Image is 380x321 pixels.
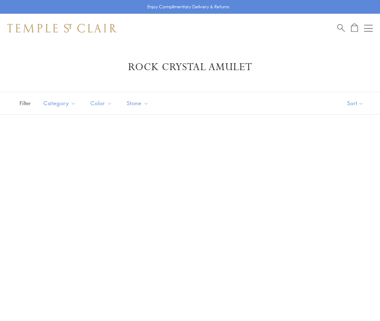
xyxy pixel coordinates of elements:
[364,24,373,33] button: Open navigation
[87,99,118,108] span: Color
[331,92,380,114] button: Show sort by
[85,95,118,111] button: Color
[40,99,81,108] span: Category
[38,95,81,111] button: Category
[123,99,154,108] span: Stone
[18,61,362,74] h1: Rock Crystal Amulet
[351,23,358,33] a: Open Shopping Bag
[121,95,154,111] button: Stone
[7,24,117,33] img: Temple St. Clair
[147,3,229,10] p: Enjoy Complimentary Delivery & Returns
[337,23,345,33] a: Search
